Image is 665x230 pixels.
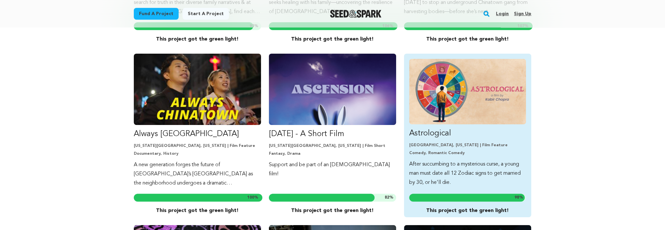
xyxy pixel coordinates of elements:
p: Documentary, History [134,151,261,156]
p: This project got the green light! [134,207,261,215]
a: Fund Always Chinatown [134,54,261,188]
p: [US_STATE][GEOGRAPHIC_DATA], [US_STATE] | Film Feature [134,143,261,149]
p: Astrological [409,128,526,139]
span: 98 [514,196,519,200]
p: Always [GEOGRAPHIC_DATA] [134,129,261,139]
a: Fund Astrological [409,59,526,187]
a: Login [496,9,509,19]
p: [GEOGRAPHIC_DATA], [US_STATE] | Film Feature [409,143,526,148]
p: This project got the green light! [404,35,531,43]
span: 82 [385,196,389,200]
p: This project got the green light! [269,35,396,43]
span: % [247,195,258,200]
a: Start a project [183,8,229,20]
a: Fund Ascension - A Short Film [269,54,396,179]
span: 100 [247,196,254,200]
a: Seed&Spark Homepage [330,10,381,18]
p: [DATE] - A Short Film [269,129,396,139]
p: A new generation forges the future of [GEOGRAPHIC_DATA]’s [GEOGRAPHIC_DATA] as the neighborhood u... [134,160,261,188]
a: Fund a project [134,8,179,20]
img: Seed&Spark Logo Dark Mode [330,10,381,18]
p: Fantasy, Drama [269,151,396,156]
p: Comedy, Romantic Comedy [409,150,526,156]
span: % [385,195,394,200]
p: After succumbing to a mysterious curse, a young man must date all 12 Zodiac signs to get married ... [409,160,526,187]
p: [US_STATE][GEOGRAPHIC_DATA], [US_STATE] | Film Short [269,143,396,149]
p: Support and be part of an [DEMOGRAPHIC_DATA] film! [269,160,396,179]
p: This project got the green light! [134,35,261,43]
p: This project got the green light! [409,207,526,215]
p: This project got the green light! [269,207,396,215]
span: % [514,195,523,200]
a: Sign up [514,9,531,19]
